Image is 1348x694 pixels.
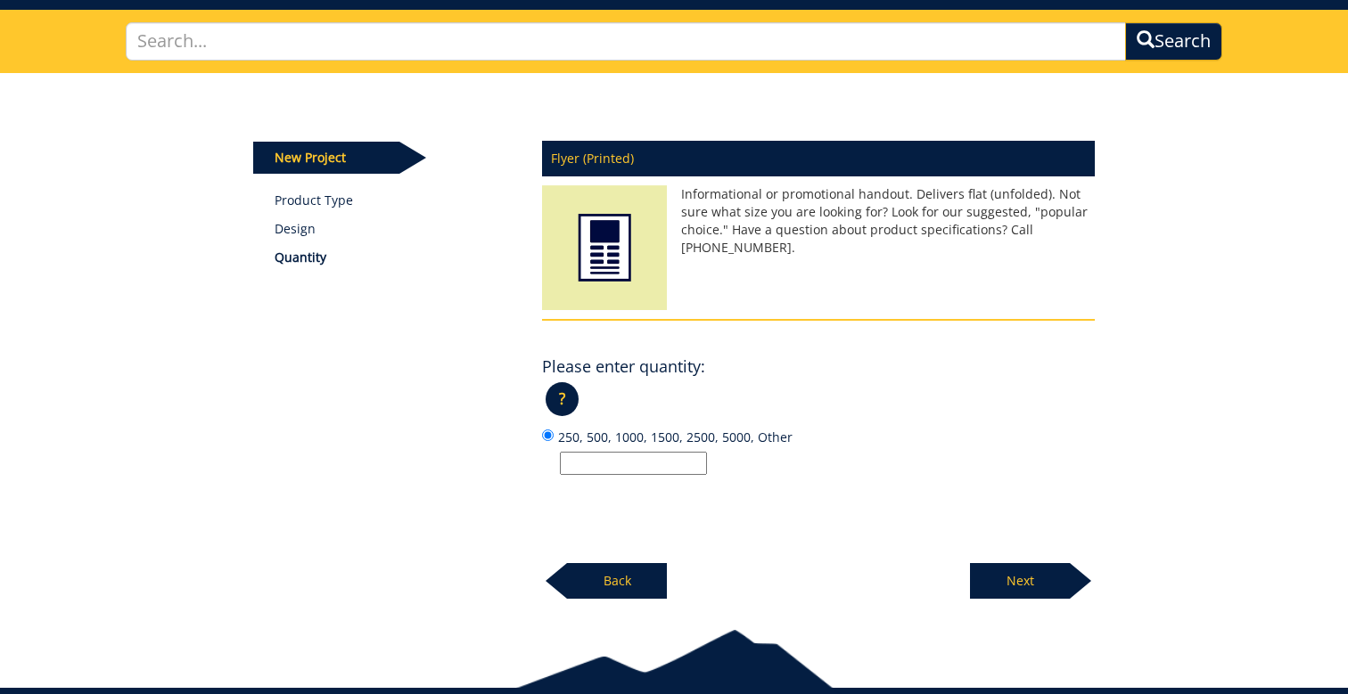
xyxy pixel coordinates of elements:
label: 250, 500, 1000, 1500, 2500, 5000, Other [542,427,1095,475]
h4: Please enter quantity: [542,358,705,376]
p: Next [970,563,1070,599]
p: New Project [253,142,399,174]
input: 250, 500, 1000, 1500, 2500, 5000, Other [560,452,707,475]
p: ? [546,382,579,416]
p: Back [567,563,667,599]
input: Search... [126,22,1126,61]
a: Product Type [275,192,516,209]
button: Search [1125,22,1222,61]
input: 250, 500, 1000, 1500, 2500, 5000, Other [542,429,554,441]
p: Design [275,220,516,238]
p: Flyer (Printed) [542,141,1095,176]
p: Quantity [275,249,516,266]
p: Informational or promotional handout. Delivers flat (unfolded). Not sure what size you are lookin... [542,185,1095,257]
